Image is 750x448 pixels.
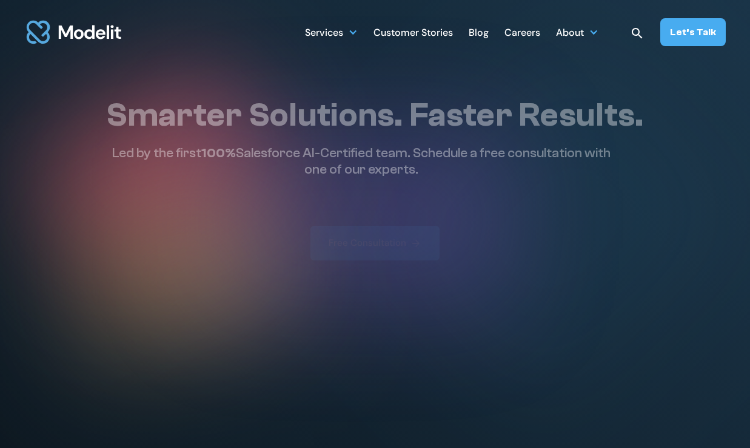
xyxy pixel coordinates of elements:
[410,238,421,249] img: arrow right
[556,22,584,46] div: About
[106,145,617,177] p: Led by the first Salesforce AI-Certified team. Schedule a free consultation with one of our experts.
[670,25,716,39] div: Let’s Talk
[469,22,489,46] div: Blog
[201,145,236,161] span: 100%
[24,13,124,51] a: home
[106,95,643,135] h1: Smarter Solutions. Faster Results.
[504,22,540,46] div: Careers
[329,237,406,249] div: Free Consultation
[24,13,124,51] img: modelit logo
[504,20,540,44] a: Careers
[660,18,726,46] a: Let’s Talk
[373,20,453,44] a: Customer Stories
[310,226,440,260] a: Free Consultation
[305,20,358,44] div: Services
[373,22,453,46] div: Customer Stories
[305,22,343,46] div: Services
[469,20,489,44] a: Blog
[556,20,598,44] div: About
